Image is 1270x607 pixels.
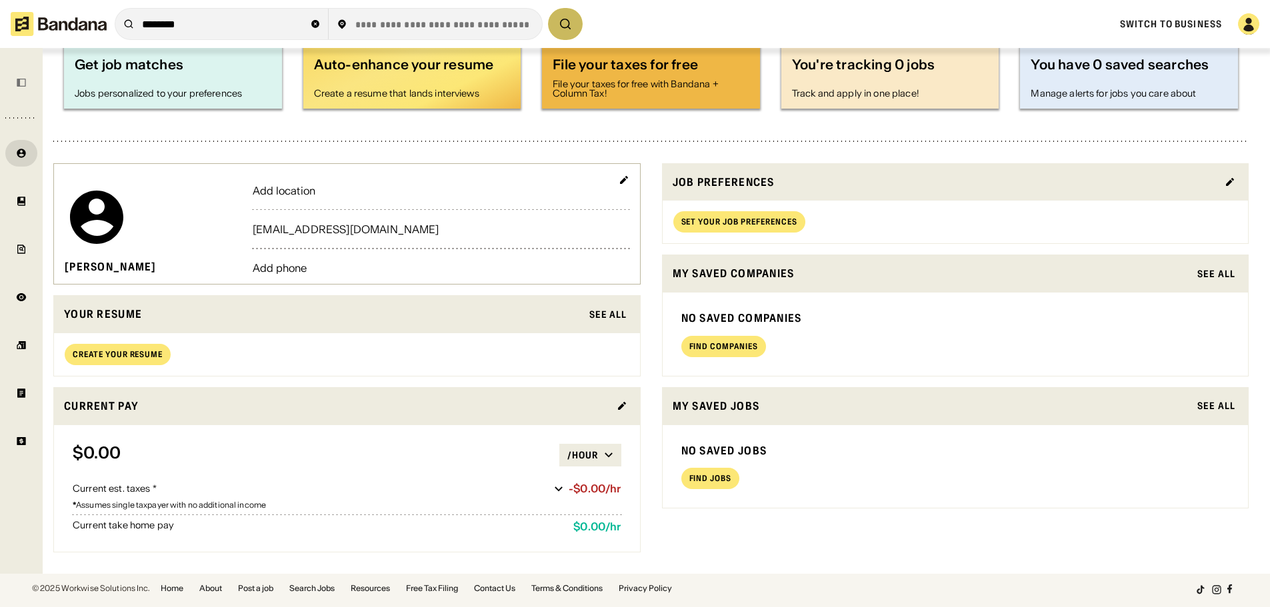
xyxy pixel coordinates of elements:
[73,444,559,466] div: $0.00
[73,520,563,533] div: Current take home pay
[619,584,672,592] a: Privacy Policy
[569,482,621,495] div: -$0.00/hr
[681,444,1230,458] div: No saved jobs
[792,55,989,83] div: You're tracking 0 jobs
[792,89,989,98] div: Track and apply in one place!
[673,174,1217,191] div: Job preferences
[1031,55,1227,83] div: You have 0 saved searches
[73,350,163,358] div: Create your resume
[253,263,629,273] div: Add phone
[65,260,157,274] div: [PERSON_NAME]
[553,79,749,98] div: File your taxes for free with Bandana + Column Tax!
[531,584,603,592] a: Terms & Conditions
[567,449,599,461] div: /hour
[673,398,1190,414] div: My saved jobs
[32,584,150,592] div: © 2025 Workwise Solutions Inc.
[314,55,511,83] div: Auto-enhance your resume
[351,584,390,592] a: Resources
[64,306,581,322] div: Your resume
[689,342,758,350] div: Find companies
[406,584,458,592] a: Free Tax Filing
[161,584,183,592] a: Home
[64,398,609,414] div: Current Pay
[1197,401,1235,410] div: See All
[75,55,271,83] div: Get job matches
[11,12,107,36] img: Bandana logotype
[199,584,222,592] a: About
[1120,18,1222,30] a: Switch to Business
[474,584,515,592] a: Contact Us
[589,310,627,319] div: See All
[73,501,621,509] div: Assumes single taxpayer with no additional income
[681,218,797,226] div: Set your job preferences
[681,311,1230,325] div: No saved companies
[553,55,749,74] div: File your taxes for free
[1031,89,1227,98] div: Manage alerts for jobs you care about
[314,89,511,98] div: Create a resume that lands interviews
[238,584,273,592] a: Post a job
[253,185,629,196] div: Add location
[689,474,732,482] div: Find jobs
[289,584,335,592] a: Search Jobs
[75,89,271,98] div: Jobs personalized to your preferences
[253,224,629,235] div: [EMAIL_ADDRESS][DOMAIN_NAME]
[673,265,1190,282] div: My saved companies
[1197,269,1235,279] div: See All
[573,520,621,533] div: $0.00 / hr
[73,482,549,496] div: Current est. taxes *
